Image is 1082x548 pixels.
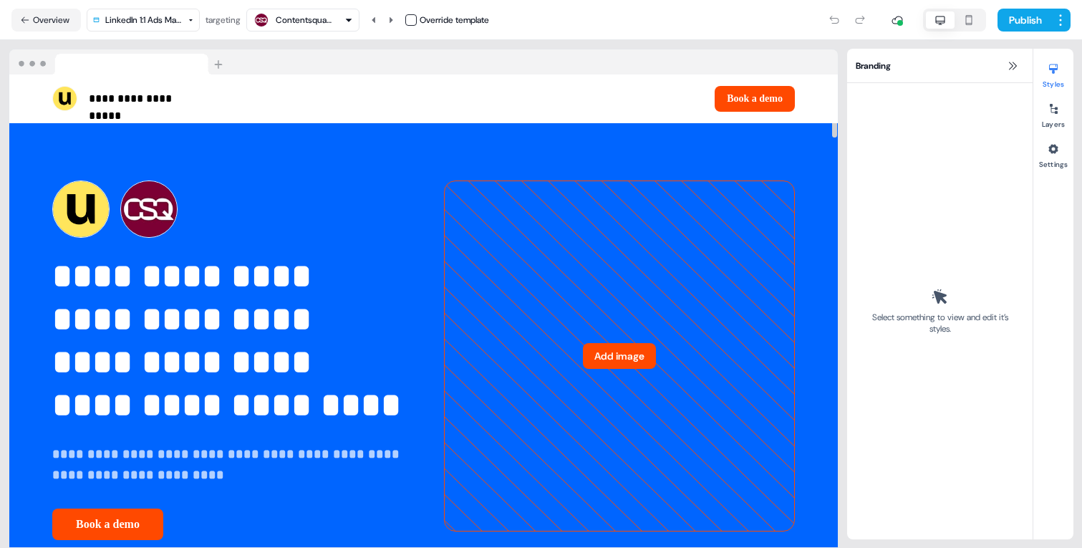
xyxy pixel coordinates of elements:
button: Layers [1033,97,1073,129]
button: Book a demo [52,509,163,540]
button: Overview [11,9,81,32]
button: Contentsquare [246,9,359,32]
div: LinkedIn 1:1 Ads Marketing Template [105,13,183,27]
div: Contentsquare [276,13,333,27]
div: Book a demo [430,86,796,112]
button: Add image [583,343,656,369]
div: Book a demo [52,509,404,540]
div: Branding [847,49,1033,83]
div: targeting [206,13,241,27]
button: Styles [1033,57,1073,89]
div: Select something to view and edit it’s styles. [867,312,1013,335]
div: Add image [444,181,796,541]
img: Browser topbar [9,49,229,75]
div: Override template [420,13,489,27]
button: Settings [1033,138,1073,169]
button: Publish [998,9,1050,32]
button: Book a demo [715,86,795,112]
